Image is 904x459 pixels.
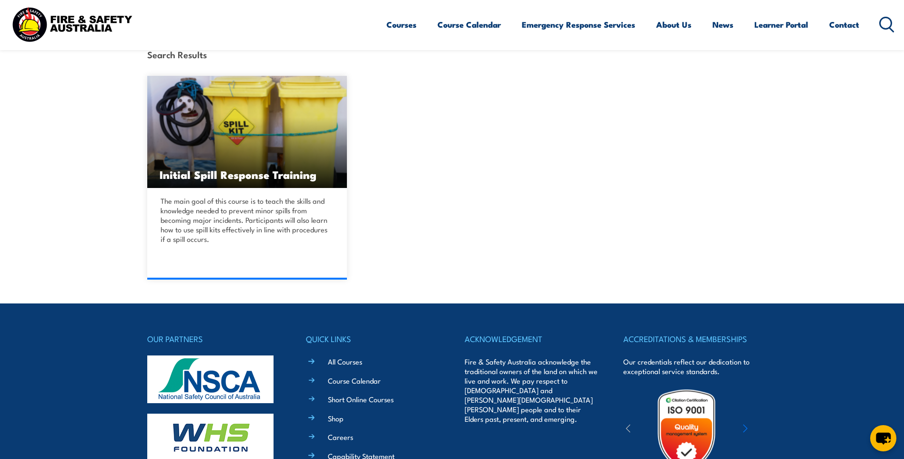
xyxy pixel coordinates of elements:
[465,357,598,424] p: Fire & Safety Australia acknowledge the traditional owners of the land on which we live and work....
[656,12,691,37] a: About Us
[623,357,757,376] p: Our credentials reflect our dedication to exceptional service standards.
[754,12,808,37] a: Learner Portal
[623,332,757,345] h4: ACCREDITATIONS & MEMBERSHIPS
[386,12,416,37] a: Courses
[306,332,439,345] h4: QUICK LINKS
[437,12,501,37] a: Course Calendar
[712,12,733,37] a: News
[522,12,635,37] a: Emergency Response Services
[328,356,362,366] a: All Courses
[160,169,335,180] h3: Initial Spill Response Training
[147,355,274,403] img: nsca-logo-footer
[147,76,347,188] img: Initial Spill Response
[147,332,281,345] h4: OUR PARTNERS
[328,432,353,442] a: Careers
[465,332,598,345] h4: ACKNOWLEDGEMENT
[729,414,812,447] img: ewpa-logo
[829,12,859,37] a: Contact
[328,376,381,386] a: Course Calendar
[870,425,896,451] button: chat-button
[328,394,394,404] a: Short Online Courses
[161,196,331,244] p: The main goal of this course is to teach the skills and knowledge needed to prevent minor spills ...
[147,48,207,61] strong: Search Results
[147,76,347,188] a: Initial Spill Response Training
[328,413,344,423] a: Shop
